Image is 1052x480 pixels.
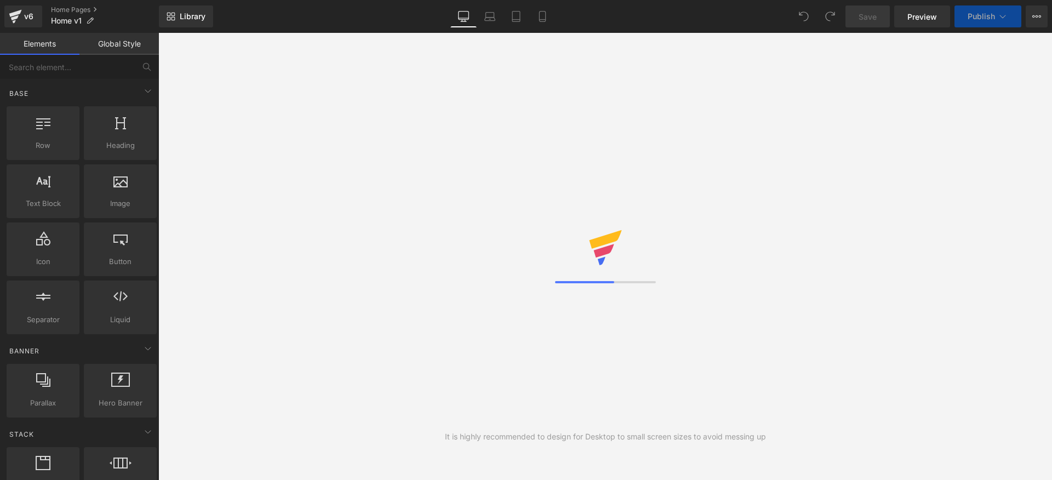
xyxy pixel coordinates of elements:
div: v6 [22,9,36,24]
span: Row [10,140,76,151]
span: Home v1 [51,16,82,25]
button: Publish [954,5,1021,27]
a: Tablet [503,5,529,27]
span: Base [8,88,30,99]
span: Icon [10,256,76,267]
span: Hero Banner [87,397,153,409]
a: Mobile [529,5,556,27]
a: v6 [4,5,42,27]
span: Publish [968,12,995,21]
a: Preview [894,5,950,27]
span: Separator [10,314,76,325]
a: Desktop [450,5,477,27]
button: More [1026,5,1048,27]
span: Image [87,198,153,209]
span: Text Block [10,198,76,209]
button: Undo [793,5,815,27]
span: Preview [907,11,937,22]
span: Library [180,12,205,21]
span: Save [859,11,877,22]
div: It is highly recommended to design for Desktop to small screen sizes to avoid messing up [445,431,766,443]
a: New Library [159,5,213,27]
span: Button [87,256,153,267]
span: Parallax [10,397,76,409]
span: Liquid [87,314,153,325]
a: Home Pages [51,5,159,14]
span: Banner [8,346,41,356]
span: Heading [87,140,153,151]
span: Stack [8,429,35,439]
a: Laptop [477,5,503,27]
a: Global Style [79,33,159,55]
button: Redo [819,5,841,27]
